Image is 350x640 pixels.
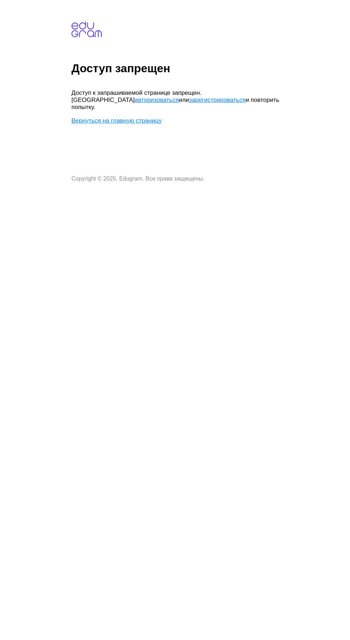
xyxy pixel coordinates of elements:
[71,62,347,75] h1: Доступ запрещен
[71,117,162,124] a: Вернуться на главную страницу
[71,89,286,111] p: Доступ к запрашиваемой странице запрещен. [GEOGRAPHIC_DATA] или и повторить попытку.
[135,97,179,103] a: авторизоваться
[71,21,102,37] img: edugram.com
[71,176,286,182] p: Copyright © 2025, Edugram. Все права защищены.
[189,97,245,103] a: зарегистрироваться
